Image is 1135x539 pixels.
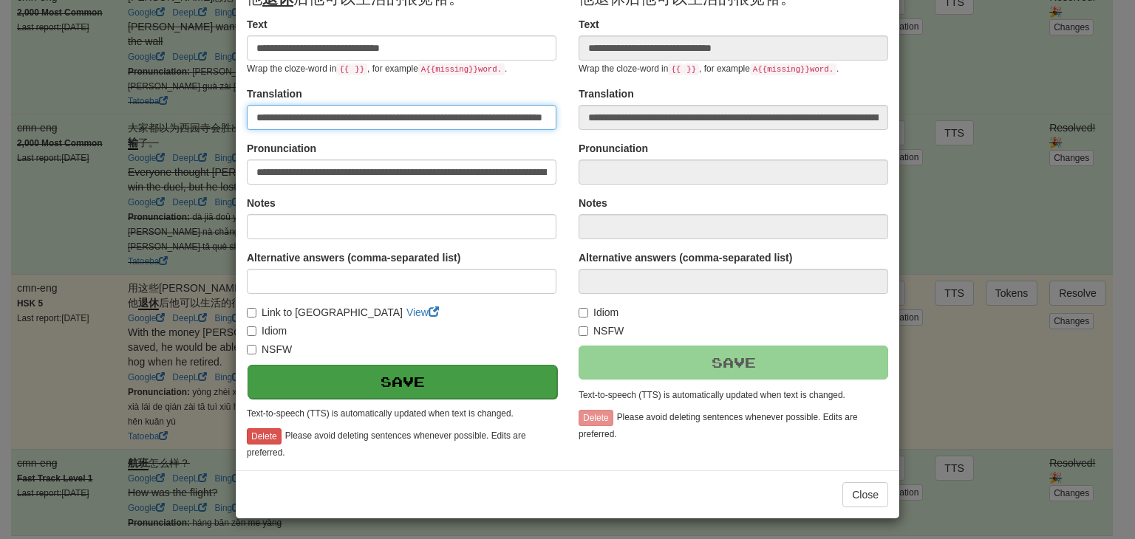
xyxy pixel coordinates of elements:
[247,305,403,320] label: Link to [GEOGRAPHIC_DATA]
[579,141,648,156] label: Pronunciation
[247,345,256,354] input: NSFW
[579,196,607,210] label: Notes
[579,305,618,320] label: Idiom
[750,63,836,75] code: A {{ missing }} word.
[247,141,316,156] label: Pronunciation
[579,17,599,32] label: Text
[579,323,624,338] label: NSFW
[579,308,588,317] input: Idiom
[579,326,588,336] input: NSFW
[336,63,352,75] code: {{
[247,342,292,357] label: NSFW
[352,63,367,75] code: }}
[579,250,792,265] label: Alternative answers (comma-separated list)
[684,63,699,75] code: }}
[406,306,439,318] a: View
[247,308,256,317] input: Link to [GEOGRAPHIC_DATA]
[247,323,287,338] label: Idiom
[579,346,888,380] button: Save
[247,63,507,74] small: Wrap the cloze-word in , for example .
[579,410,613,426] button: Delete
[842,482,888,507] button: Close
[247,326,256,336] input: Idiom
[579,390,845,400] small: Text-to-speech (TTS) is automatically updated when text is changed.
[579,86,634,101] label: Translation
[418,63,505,75] code: A {{ missing }} word.
[247,250,460,265] label: Alternative answers (comma-separated list)
[579,412,858,439] small: Please avoid deleting sentences whenever possible. Edits are preferred.
[247,430,526,457] small: Please avoid deleting sentences whenever possible. Edits are preferred.
[247,86,302,101] label: Translation
[579,63,839,74] small: Wrap the cloze-word in , for example .
[247,408,514,419] small: Text-to-speech (TTS) is automatically updated when text is changed.
[668,63,684,75] code: {{
[247,17,267,32] label: Text
[247,196,276,210] label: Notes
[247,428,282,444] button: Delete
[248,365,557,399] button: Save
